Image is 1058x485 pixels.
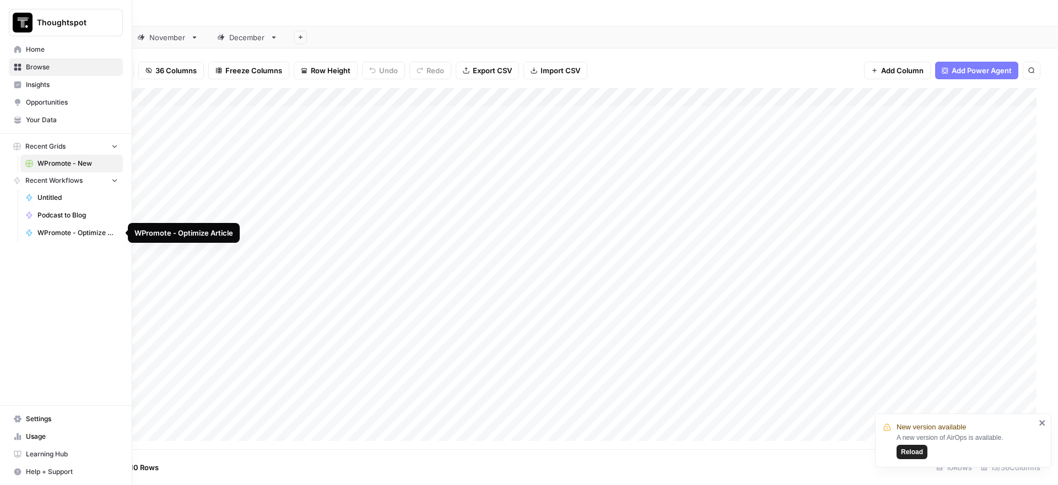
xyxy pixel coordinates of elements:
a: Browse [9,58,123,76]
span: Row Height [311,65,350,76]
button: close [1039,418,1046,427]
span: Add Column [881,65,924,76]
span: Learning Hub [26,449,118,459]
span: Help + Support [26,467,118,477]
button: Undo [362,62,405,79]
span: Recent Grids [25,141,66,151]
span: Export CSV [473,65,512,76]
span: WPromote - Optimize Article [37,228,118,238]
button: Reload [897,445,927,459]
a: WPromote - New [20,155,123,172]
span: Freeze Columns [225,65,282,76]
a: November [128,26,208,48]
span: New version available [897,422,966,433]
div: WPromote - Optimize Article [134,227,233,238]
span: Add 10 Rows [115,462,159,473]
span: Browse [26,62,118,72]
span: Recent Workflows [25,176,83,186]
span: Home [26,45,118,55]
a: Podcast to Blog [20,206,123,224]
button: Add Power Agent [935,62,1018,79]
button: Import CSV [523,62,587,79]
button: Help + Support [9,463,123,481]
button: Row Height [294,62,358,79]
span: Opportunities [26,97,118,107]
a: December [208,26,287,48]
a: Home [9,41,123,58]
div: A new version of AirOps is available. [897,433,1035,459]
span: Add Power Agent [952,65,1012,76]
a: Usage [9,428,123,445]
span: WPromote - New [37,159,118,168]
span: Thoughtspot [37,17,104,28]
div: December [229,32,266,43]
span: Reload [901,447,923,457]
span: Your Data [26,115,118,125]
div: 13/36 Columns [976,459,1045,476]
span: Settings [26,414,118,424]
a: Untitled [20,189,123,206]
button: Add Column [864,62,931,79]
button: Freeze Columns [208,62,289,79]
button: Recent Workflows [9,172,123,189]
span: Insights [26,80,118,90]
button: 36 Columns [138,62,204,79]
span: Podcast to Blog [37,210,118,220]
a: Your Data [9,111,123,129]
a: Settings [9,410,123,428]
span: Undo [379,65,398,76]
button: Export CSV [456,62,519,79]
a: Learning Hub [9,445,123,463]
div: 10 Rows [932,459,976,476]
span: 36 Columns [155,65,197,76]
button: Redo [409,62,451,79]
a: WPromote - Optimize Article [20,224,123,242]
a: Opportunities [9,94,123,111]
span: Usage [26,432,118,442]
img: Thoughtspot Logo [13,13,33,32]
button: Workspace: Thoughtspot [9,9,123,36]
button: Recent Grids [9,138,123,155]
span: Import CSV [541,65,580,76]
a: Insights [9,76,123,94]
div: November [149,32,186,43]
span: Redo [427,65,444,76]
span: Untitled [37,193,118,203]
